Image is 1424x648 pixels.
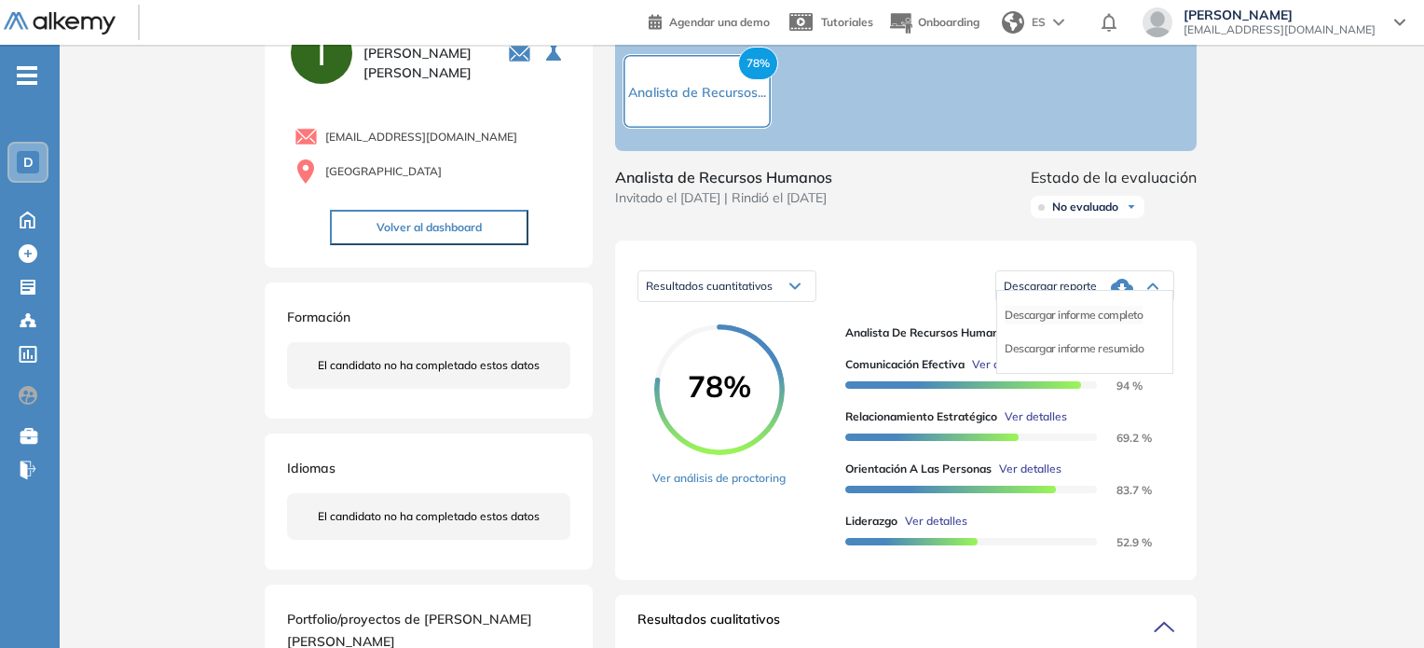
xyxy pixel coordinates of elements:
span: Estado de la evaluación [1031,166,1197,188]
a: Ver análisis de proctoring [652,470,786,487]
span: Analista de Recursos Humanos [615,166,832,188]
img: arrow [1053,19,1064,26]
a: Agendar una demo [649,9,770,32]
button: Ver detalles [965,356,1034,373]
button: Ver detalles [897,513,967,530]
span: 52.9 % [1094,535,1152,549]
span: Liderazgo [845,513,897,530]
img: PROFILE_MENU_LOGO_USER [287,19,356,88]
span: 94 % [1094,379,1143,393]
span: [PERSON_NAME] [1184,7,1376,22]
img: world [1002,11,1024,34]
i: - [17,74,37,77]
span: Descargar reporte [1004,279,1097,294]
span: Agendar una demo [669,15,770,29]
span: Resultados cualitativos [637,610,780,640]
span: [GEOGRAPHIC_DATA] [325,163,442,180]
span: Resultados cuantitativos [646,279,773,293]
img: Ícono de flecha [1126,201,1137,213]
button: Ver detalles [997,408,1067,425]
li: Descargar informe completo [1005,306,1143,324]
span: Ver detalles [972,356,1034,373]
span: [EMAIL_ADDRESS][DOMAIN_NAME] [1184,22,1376,37]
span: Formación [287,309,350,325]
span: Idiomas [287,460,335,476]
span: Relacionamiento Estratégico [845,408,997,425]
span: 78% [738,47,778,80]
button: Onboarding [888,3,979,43]
span: 69.2 % [1094,431,1152,445]
span: D [23,155,34,170]
span: Ver detalles [1005,408,1067,425]
button: Ver detalles [992,461,1061,477]
span: Comunicación Efectiva [845,356,965,373]
span: 83.7 % [1094,483,1152,497]
span: Orientación a las personas [845,461,992,477]
span: Ver detalles [905,513,967,530]
span: El candidato no ha completado estos datos [318,357,540,374]
li: Descargar informe resumido [1005,339,1143,358]
span: Invitado el [DATE] | Rindió el [DATE] [615,188,832,208]
div: Widget de chat [1331,558,1424,648]
img: Logo [4,12,116,35]
button: Volver al dashboard [330,210,528,245]
span: Analista de Recursos... [628,84,766,101]
span: 78% [654,371,785,401]
span: ES [1032,14,1046,31]
span: Tutoriales [821,15,873,29]
span: Ver detalles [999,461,1061,477]
span: [PERSON_NAME] [PERSON_NAME] [PERSON_NAME] [363,24,486,83]
span: Onboarding [918,15,979,29]
span: El candidato no ha completado estos datos [318,508,540,525]
iframe: Chat Widget [1331,558,1424,648]
span: [EMAIL_ADDRESS][DOMAIN_NAME] [325,129,517,145]
span: No evaluado [1052,200,1118,214]
span: Analista de Recursos Humanos [845,324,1159,341]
